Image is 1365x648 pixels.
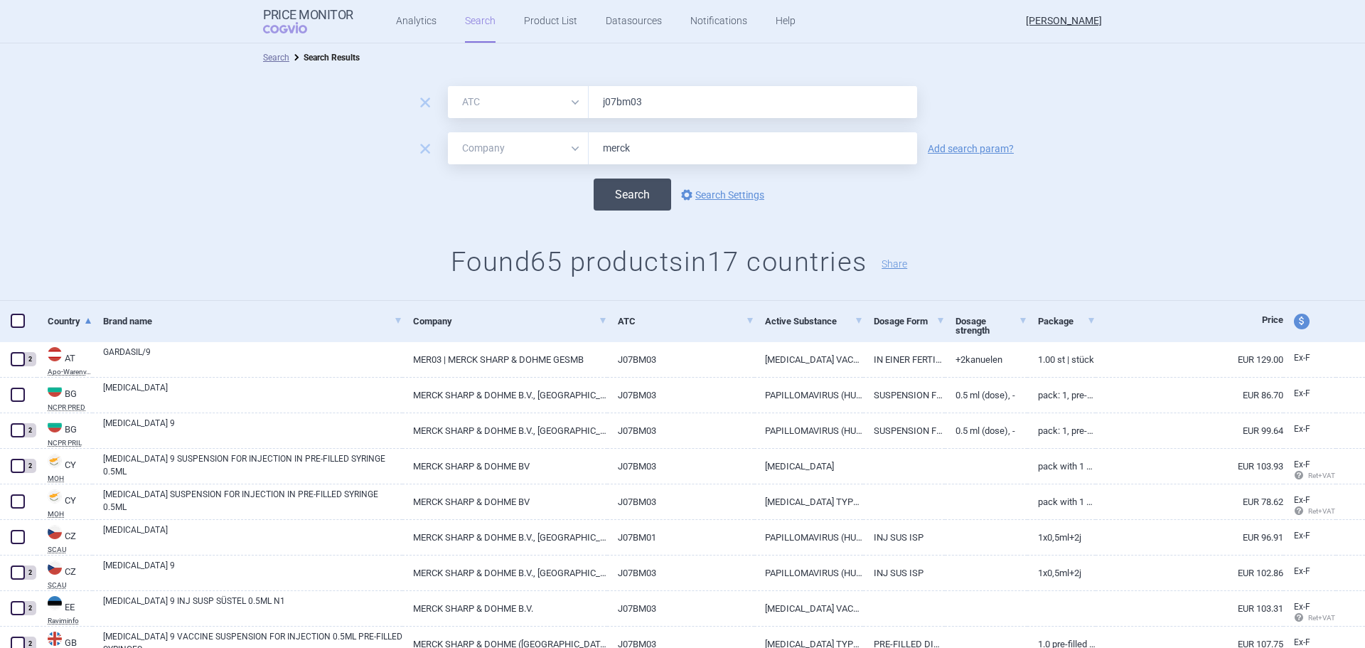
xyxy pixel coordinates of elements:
img: Czech Republic [48,525,62,539]
a: CZCZSCAU [37,524,92,553]
a: CZCZSCAU [37,559,92,589]
a: EUR 103.93 [1096,449,1283,484]
a: Active Substance [765,304,864,339]
li: Search [263,51,289,65]
span: Ex-factory price [1294,460,1310,469]
span: Ret+VAT calc [1294,507,1349,515]
a: 1.00 ST | Stück [1027,342,1096,377]
button: Share [882,259,907,269]
a: EEEERaviminfo [37,595,92,625]
div: 2 [23,423,36,437]
a: PAPILLOMAVIRUS (HUMAN TYPES 6, 11, 16, 18) [754,520,864,555]
span: COGVIO [263,22,327,33]
a: +2KANUELEN [945,342,1027,377]
a: 1X0,5ML+2J [1027,520,1096,555]
a: PAPILLOMAVIRUS (HUMAN TYPES 6, 11, 16, 18, 31, 33, 45, 52, 58) [754,413,864,448]
a: MERCK SHARP & DOHME B.V., [GEOGRAPHIC_DATA] [402,378,607,413]
a: Add search param? [928,144,1014,154]
a: Ex-F Ret+VAT calc [1283,490,1336,523]
a: [MEDICAL_DATA] [754,449,864,484]
a: Ex-F Ret+VAT calc [1283,597,1336,630]
abbr: SCAU — List of reimbursed medicinal products published by the State Institute for Drug Control, C... [48,546,92,553]
a: CYCYMOH [37,452,92,482]
strong: Search Results [304,53,360,63]
span: Ex-factory price [1294,424,1310,434]
a: 0.5 ml (dose), - [945,378,1027,413]
a: BGBGNCPR PRIL [37,417,92,447]
a: J07BM03 [607,413,754,448]
img: Czech Republic [48,561,62,575]
a: MERCK SHARP & DOHME B.V., [GEOGRAPHIC_DATA] [402,413,607,448]
a: INJ SUS ISP [863,556,945,590]
a: Package [1038,304,1096,339]
a: [MEDICAL_DATA] 9 [103,417,402,442]
a: Dosage strength [955,304,1027,348]
a: Dosage Form [874,304,945,339]
a: [MEDICAL_DATA] [103,381,402,407]
a: J07BM03 [607,342,754,377]
abbr: Raviminfo — Raviminfo database by Apteekide Infotehnoloogia (pharmacy prices), Estonia. [48,617,92,625]
a: J07BM01 [607,520,754,555]
a: MERCK SHARP & DOHME BV [402,449,607,484]
a: Brand name [103,304,402,339]
span: Ex-factory price [1294,566,1310,576]
a: Pack: 1, pre-filled syringe + 2 needles [1027,378,1096,413]
abbr: SCAU — List of reimbursed medicinal products published by the State Institute for Drug Control, C... [48,582,92,589]
a: MERCK SHARP & DOHME B.V. [402,591,607,626]
a: Company [413,304,607,339]
a: INJ SUS ISP [863,520,945,555]
a: [MEDICAL_DATA] [103,524,402,549]
abbr: MOH — Pharmaceutical Price List published by the Ministry of Health, Cyprus. [48,511,92,518]
a: Ex-F [1283,419,1336,440]
a: PACK WITH 1 PRE-FILLED SYRINGE X 0.5ML [1027,449,1096,484]
strong: Price Monitor [263,8,353,22]
li: Search Results [289,51,360,65]
a: Ex-F [1283,383,1336,405]
div: 2 [23,459,36,473]
img: Bulgaria [48,418,62,432]
a: Price MonitorCOGVIO [263,8,353,35]
a: [MEDICAL_DATA] 9 SUSPENSION FOR INJECTION IN PRE-FILLED SYRINGE 0.5ML [103,452,402,478]
a: ATATApo-Warenv.III [37,346,92,376]
a: IN EINER FERTIGSPRITZE [863,342,945,377]
span: Ex-factory price [1294,602,1310,612]
a: Ex-F Ret+VAT calc [1283,455,1336,487]
a: Pack: 1, Pre-filled syringe + 2 needles [1027,413,1096,448]
a: PAPILLOMAVIRUS (HUMAN TYPES 6, 11, 16, 18) [754,378,864,413]
a: EUR 96.91 [1096,520,1283,555]
span: Ex-factory price [1294,637,1310,647]
a: EUR 86.70 [1096,378,1283,413]
span: Price [1262,314,1283,325]
img: Bulgaria [48,383,62,397]
a: Search Settings [678,186,764,203]
a: EUR 129.00 [1096,342,1283,377]
span: Ex-factory price [1294,495,1310,505]
img: United Kingdom [48,632,62,646]
a: MERCK SHARP & DOHME B.V., [GEOGRAPHIC_DATA] [402,520,607,555]
a: [MEDICAL_DATA] TYPE 16 L1 PROTEIN | [MEDICAL_DATA] TYPE 11 L1 PROTEIN | [MEDICAL_DATA] TYPE 6 L1 ... [754,484,864,519]
div: 2 [23,565,36,580]
span: Ret+VAT calc [1294,472,1349,479]
a: [MEDICAL_DATA] VACCINE [TYPES 6, 11, 16, 18, 31, 33, 45, 52, 58] (RECOMBINANT, ADSORBED) [754,591,864,626]
span: Ex-factory price [1294,531,1310,541]
img: Cyprus [48,489,62,504]
a: MERCK SHARP & DOHME BV [402,484,607,519]
button: Search [594,179,671,211]
a: J07BM03 [607,556,754,590]
a: 1X0,5ML+2J [1027,556,1096,590]
a: J07BM03 [607,378,754,413]
a: BGBGNCPR PRED [37,381,92,411]
a: MER03 | MERCK SHARP & DOHME GESMB [402,342,607,377]
a: Ex-F [1283,348,1336,369]
a: SUSPENSION FOR INJECTION [863,413,945,448]
div: 2 [23,352,36,366]
a: EUR 102.86 [1096,556,1283,590]
a: [MEDICAL_DATA] 9 INJ SUSP SÜSTEL 0.5ML N1 [103,595,402,620]
span: Ret+VAT calc [1294,614,1349,622]
span: Ex-factory price [1294,353,1310,363]
a: Ex-F [1283,561,1336,583]
a: SUSPENSION FOR INJECTION [863,378,945,413]
abbr: NCPR PRIL — National Council on Prices and Reimbursement of Medicinal Products, Bulgaria. Registe... [48,440,92,447]
div: 2 [23,601,36,615]
a: [MEDICAL_DATA] 9 [103,559,402,585]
